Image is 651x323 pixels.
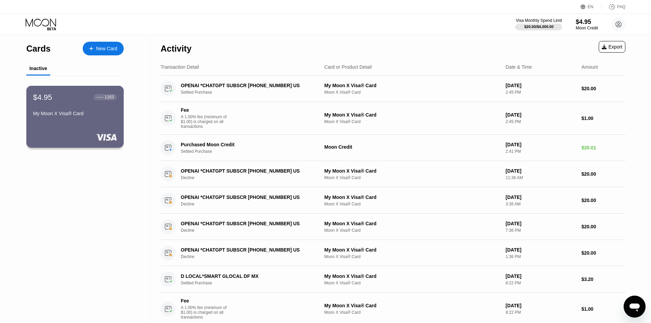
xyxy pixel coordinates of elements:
div: Moon X Visa® Card [324,281,500,285]
div: EN [581,3,601,10]
div: [DATE] [506,112,576,118]
div: 8:22 PM [506,281,576,285]
div: Decline [181,175,323,180]
div: FAQ [601,3,625,10]
div: Settled Purchase [181,90,323,95]
div: A 1.00% fee (minimum of $1.00) is charged on all transactions [181,115,232,129]
div: Export [599,41,625,53]
div: Transaction Detail [161,64,199,70]
div: Purchased Moon Credit [181,142,313,147]
div: Moon Credit [324,144,500,150]
div: My Moon X Visa® Card [324,303,500,308]
div: Moon Credit [576,26,598,30]
div: D LOCAL*SMART GLOCAL DF MX [181,273,313,279]
div: 3:36 AM [506,202,576,206]
div: Cards [26,44,51,54]
div: Moon X Visa® Card [324,90,500,95]
div: Decline [181,228,323,233]
div: My Moon X Visa® Card [324,194,500,200]
div: $20.01 [581,145,625,150]
div: Purchased Moon CreditSettled PurchaseMoon Credit[DATE]2:41 PM$20.01 [161,135,625,161]
div: [DATE] [506,247,576,253]
div: $1.00 [581,116,625,121]
div: Moon X Visa® Card [324,202,500,206]
div: My Moon X Visa® Card [33,111,117,116]
div: OPENAI *CHATGPT SUBSCR [PHONE_NUMBER] USDeclineMy Moon X Visa® CardMoon X Visa® Card[DATE]1:36 PM... [161,240,625,266]
div: OPENAI *CHATGPT SUBSCR [PHONE_NUMBER] US [181,247,313,253]
div: Moon X Visa® Card [324,310,500,315]
div: [DATE] [506,273,576,279]
div: $4.95 [576,18,598,26]
div: Visa Monthly Spend Limit$20.00/$4,000.00 [516,18,562,30]
div: $4.95 [33,93,52,102]
div: Activity [161,44,191,54]
div: [DATE] [506,221,576,226]
div: Amount [581,64,598,70]
div: Moon X Visa® Card [324,254,500,259]
div: Inactive [29,66,47,71]
div: Settled Purchase [181,281,323,285]
div: My Moon X Visa® Card [324,273,500,279]
div: Export [602,44,622,50]
div: Moon X Visa® Card [324,228,500,233]
div: $20.00 / $4,000.00 [524,25,554,29]
div: $1.00 [581,306,625,312]
div: OPENAI *CHATGPT SUBSCR [PHONE_NUMBER] USDeclineMy Moon X Visa® CardMoon X Visa® Card[DATE]11:36 A... [161,161,625,187]
div: Moon X Visa® Card [324,119,500,124]
div: OPENAI *CHATGPT SUBSCR [PHONE_NUMBER] USDeclineMy Moon X Visa® CardMoon X Visa® Card[DATE]3:36 AM... [161,187,625,214]
div: [DATE] [506,168,576,174]
div: My Moon X Visa® Card [324,112,500,118]
div: Fee [181,298,229,304]
div: $20.00 [581,198,625,203]
div: Date & Time [506,64,532,70]
div: My Moon X Visa® Card [324,168,500,174]
iframe: Button to launch messaging window [624,296,646,318]
div: My Moon X Visa® Card [324,247,500,253]
div: New Card [96,46,117,52]
div: $20.00 [581,171,625,177]
div: [DATE] [506,83,576,88]
div: FAQ [617,4,625,9]
div: 1163 [105,95,114,99]
div: [DATE] [506,194,576,200]
div: Fee [181,107,229,113]
div: D LOCAL*SMART GLOCAL DF MXSettled PurchaseMy Moon X Visa® CardMoon X Visa® Card[DATE]8:22 PM$3.20 [161,266,625,293]
div: [DATE] [506,142,576,147]
div: EN [588,4,594,9]
div: Decline [181,254,323,259]
div: OPENAI *CHATGPT SUBSCR [PHONE_NUMBER] USSettled PurchaseMy Moon X Visa® CardMoon X Visa® Card[DAT... [161,76,625,102]
div: My Moon X Visa® Card [324,83,500,88]
div: OPENAI *CHATGPT SUBSCR [PHONE_NUMBER] US [181,194,313,200]
div: $4.95Moon Credit [576,18,598,30]
div: OPENAI *CHATGPT SUBSCR [PHONE_NUMBER] US [181,221,313,226]
div: 11:36 AM [506,175,576,180]
div: 1:36 PM [506,254,576,259]
div: ● ● ● ● [97,96,104,98]
div: Visa Monthly Spend Limit [516,18,562,23]
div: 2:45 PM [506,119,576,124]
div: OPENAI *CHATGPT SUBSCR [PHONE_NUMBER] US [181,168,313,174]
div: My Moon X Visa® Card [324,221,500,226]
div: A 1.00% fee (minimum of $1.00) is charged on all transactions [181,305,232,320]
div: $20.00 [581,224,625,229]
div: Settled Purchase [181,149,323,154]
div: New Card [83,42,124,55]
div: FeeA 1.00% fee (minimum of $1.00) is charged on all transactionsMy Moon X Visa® CardMoon X Visa® ... [161,102,625,135]
div: OPENAI *CHATGPT SUBSCR [PHONE_NUMBER] USDeclineMy Moon X Visa® CardMoon X Visa® Card[DATE]7:36 PM... [161,214,625,240]
div: OPENAI *CHATGPT SUBSCR [PHONE_NUMBER] US [181,83,313,88]
div: 2:45 PM [506,90,576,95]
div: $4.95● ● ● ●1163My Moon X Visa® Card [27,86,123,147]
div: Card or Product Detail [324,64,372,70]
div: 8:22 PM [506,310,576,315]
div: Moon X Visa® Card [324,175,500,180]
div: 7:36 PM [506,228,576,233]
div: 2:41 PM [506,149,576,154]
div: $3.20 [581,277,625,282]
div: $20.00 [581,86,625,91]
div: [DATE] [506,303,576,308]
div: Decline [181,202,323,206]
div: $20.00 [581,250,625,256]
